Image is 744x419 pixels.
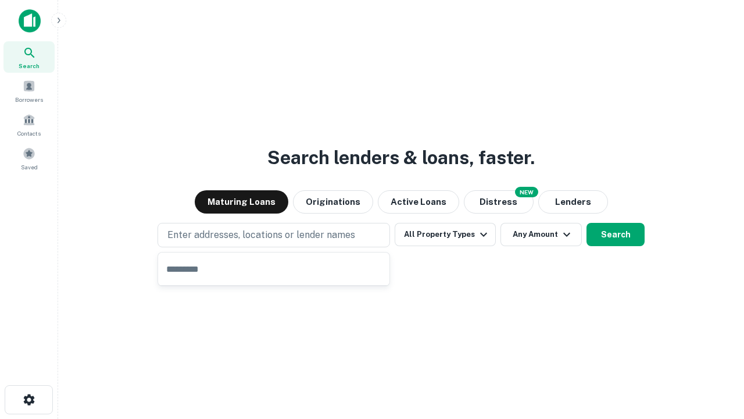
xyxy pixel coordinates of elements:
span: Saved [21,162,38,172]
button: Any Amount [500,223,582,246]
span: Search [19,61,40,70]
button: Maturing Loans [195,190,288,214]
p: Enter addresses, locations or lender names [167,228,355,242]
a: Contacts [3,109,55,140]
iframe: Chat Widget [686,326,744,382]
button: All Property Types [395,223,496,246]
span: Borrowers [15,95,43,104]
span: Contacts [17,129,41,138]
div: NEW [515,187,538,197]
h3: Search lenders & loans, faster. [267,144,535,172]
img: capitalize-icon.png [19,9,41,33]
button: Enter addresses, locations or lender names [158,223,390,247]
button: Lenders [538,190,608,214]
a: Search [3,41,55,73]
button: Active Loans [378,190,459,214]
a: Saved [3,143,55,174]
a: Borrowers [3,75,55,106]
button: Search distressed loans with lien and other non-mortgage details. [464,190,534,214]
button: Originations [293,190,373,214]
button: Search [586,223,645,246]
